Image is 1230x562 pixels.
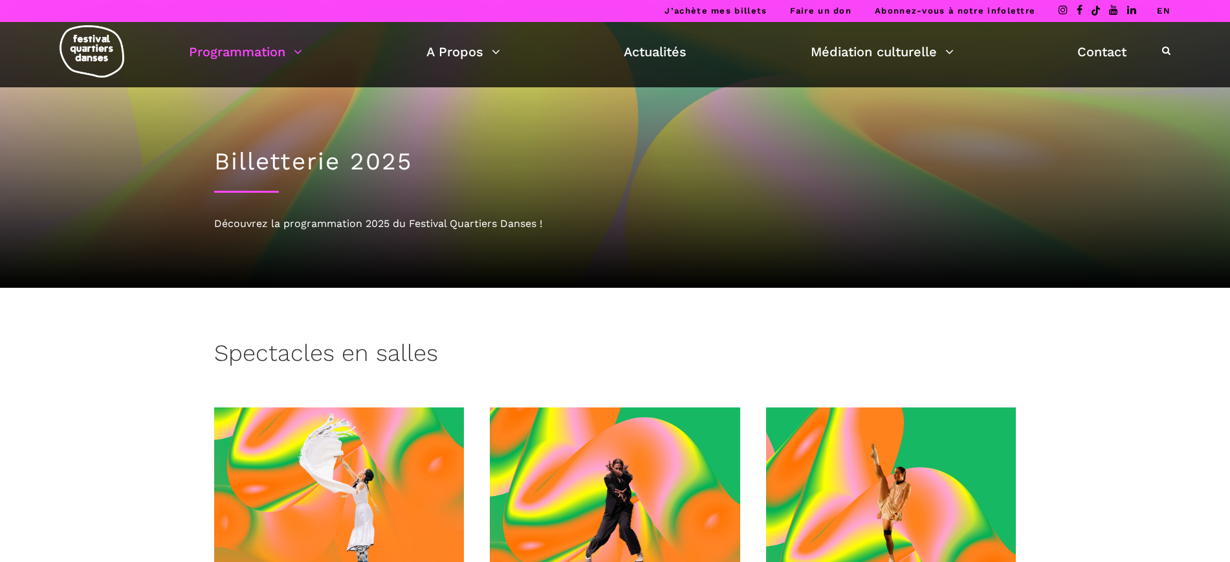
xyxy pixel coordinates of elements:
a: A Propos [426,41,500,63]
img: logo-fqd-med [60,25,124,78]
a: EN [1157,6,1170,16]
a: J’achète mes billets [664,6,767,16]
a: Programmation [189,41,302,63]
a: Abonnez-vous à notre infolettre [875,6,1035,16]
a: Médiation culturelle [811,41,954,63]
a: Contact [1077,41,1126,63]
h3: Spectacles en salles [214,340,438,372]
a: Actualités [624,41,686,63]
div: Découvrez la programmation 2025 du Festival Quartiers Danses ! [214,215,1016,232]
h1: Billetterie 2025 [214,147,1016,176]
a: Faire un don [790,6,851,16]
